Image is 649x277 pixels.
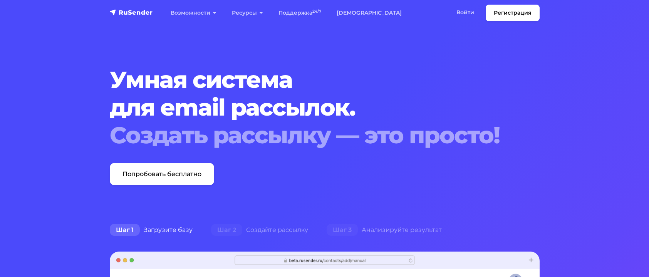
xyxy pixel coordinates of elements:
[110,8,153,16] img: RuSender
[327,224,358,236] span: Шаг 3
[211,224,242,236] span: Шаг 2
[271,5,329,21] a: Поддержка24/7
[110,121,503,149] div: Создать рассылку — это просто!
[163,5,224,21] a: Возможности
[101,222,202,238] div: Загрузите базу
[449,5,482,20] a: Войти
[329,5,409,21] a: [DEMOGRAPHIC_DATA]
[110,66,503,149] h1: Умная система для email рассылок.
[202,222,317,238] div: Создайте рассылку
[224,5,271,21] a: Ресурсы
[312,9,321,14] sup: 24/7
[110,163,214,185] a: Попробовать бесплатно
[486,5,540,21] a: Регистрация
[317,222,451,238] div: Анализируйте результат
[110,224,140,236] span: Шаг 1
